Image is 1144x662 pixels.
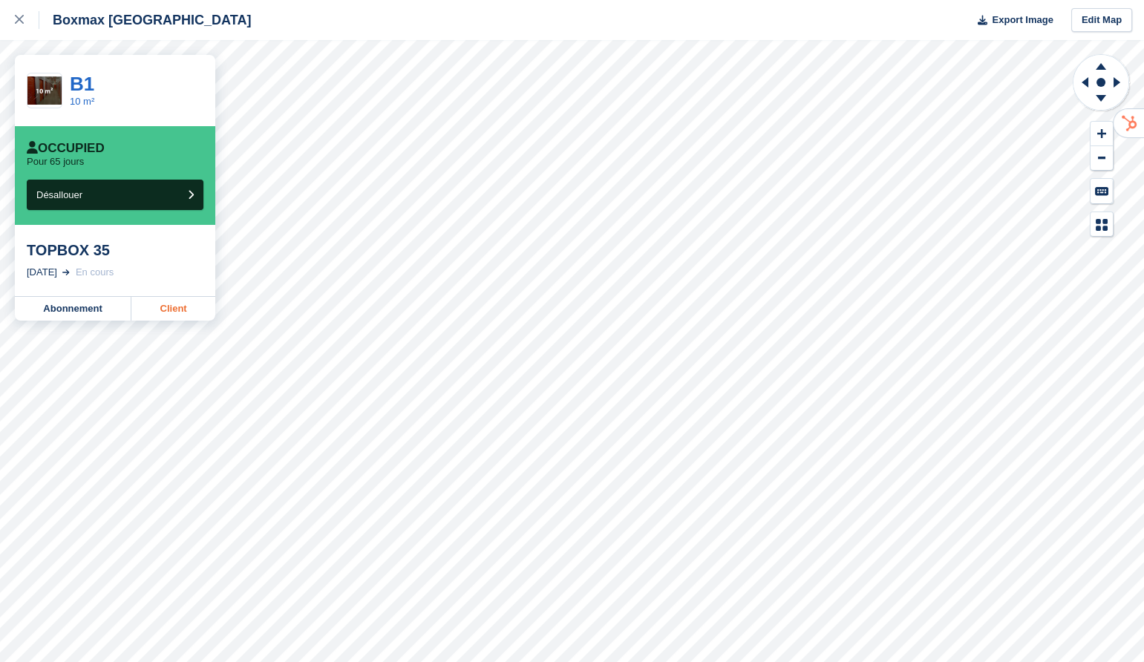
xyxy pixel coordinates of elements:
a: Abonnement [15,297,131,321]
div: TOPBOX 35 [27,241,203,259]
a: Edit Map [1071,8,1132,33]
button: Export Image [969,8,1053,33]
span: Export Image [992,13,1053,27]
p: Pour 65 jours [27,156,84,168]
button: Désallouer [27,180,203,210]
a: Client [131,297,215,321]
img: 10m%C2%B2.png [27,76,62,105]
div: En cours [76,265,114,280]
div: [DATE] [27,265,57,280]
div: Boxmax [GEOGRAPHIC_DATA] [39,11,251,29]
a: B1 [70,73,94,95]
img: arrow-right-light-icn-cde0832a797a2874e46488d9cf13f60e5c3a73dbe684e267c42b8395dfbc2abf.svg [62,269,70,275]
button: Keyboard Shortcuts [1091,179,1113,203]
span: Désallouer [36,189,82,200]
a: 10 m² [70,96,94,107]
button: Zoom In [1091,122,1113,146]
button: Zoom Out [1091,146,1113,171]
div: Occupied [27,141,105,156]
button: Map Legend [1091,212,1113,237]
